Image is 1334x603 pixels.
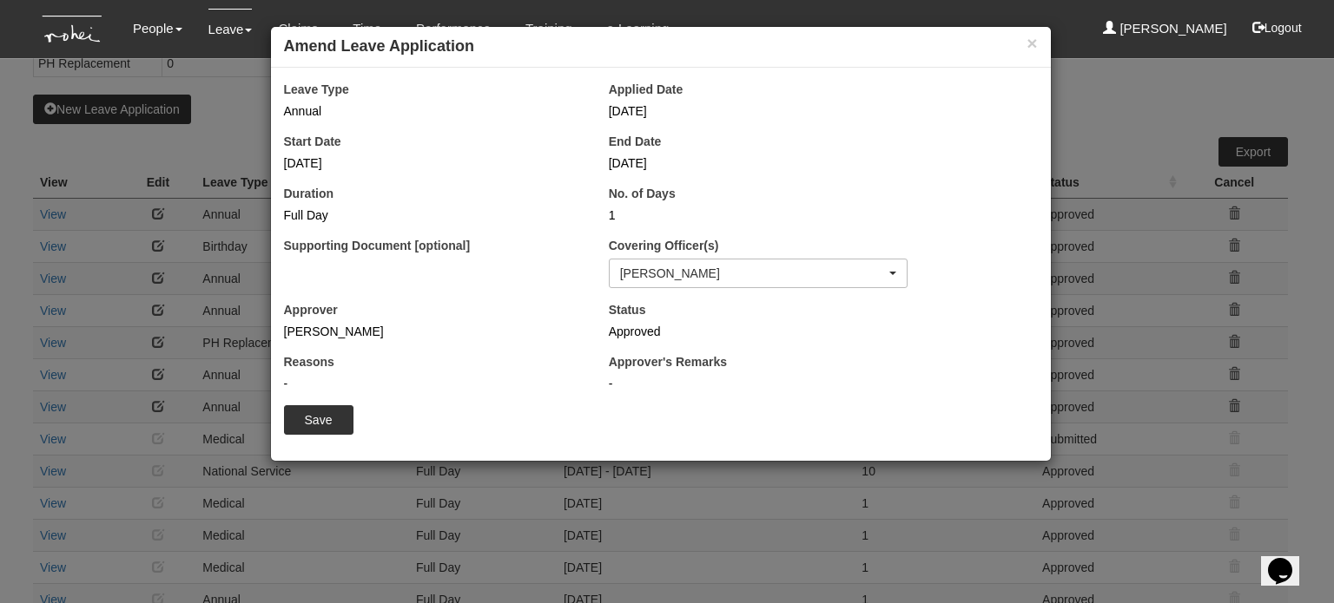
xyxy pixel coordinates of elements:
div: Annual [284,102,583,120]
div: [DATE] [609,102,908,120]
label: Start Date [284,133,341,150]
label: Approver's Remarks [609,353,727,370]
label: Covering Officer(s) [609,237,719,254]
div: Approved [609,323,908,340]
label: Applied Date [609,81,684,98]
label: End Date [609,133,662,150]
div: 1 [609,206,908,224]
label: Supporting Document [optional] [284,237,471,254]
label: Approver [284,301,338,318]
b: Amend Leave Application [284,37,474,55]
div: - [609,375,973,392]
div: - [284,375,583,392]
div: Full Day [284,206,583,224]
button: × [1027,34,1037,52]
input: Save [284,405,353,435]
div: [PERSON_NAME] [620,265,886,282]
label: Status [609,301,646,318]
label: Reasons [284,353,334,370]
button: Cerlin Teo [609,259,908,288]
div: [DATE] [609,154,908,172]
label: Duration [284,185,334,202]
iframe: chat widget [1261,534,1317,586]
div: [DATE] [284,154,583,172]
div: [PERSON_NAME] [284,323,583,340]
label: No. of Days [609,185,676,202]
label: Leave Type [284,81,349,98]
